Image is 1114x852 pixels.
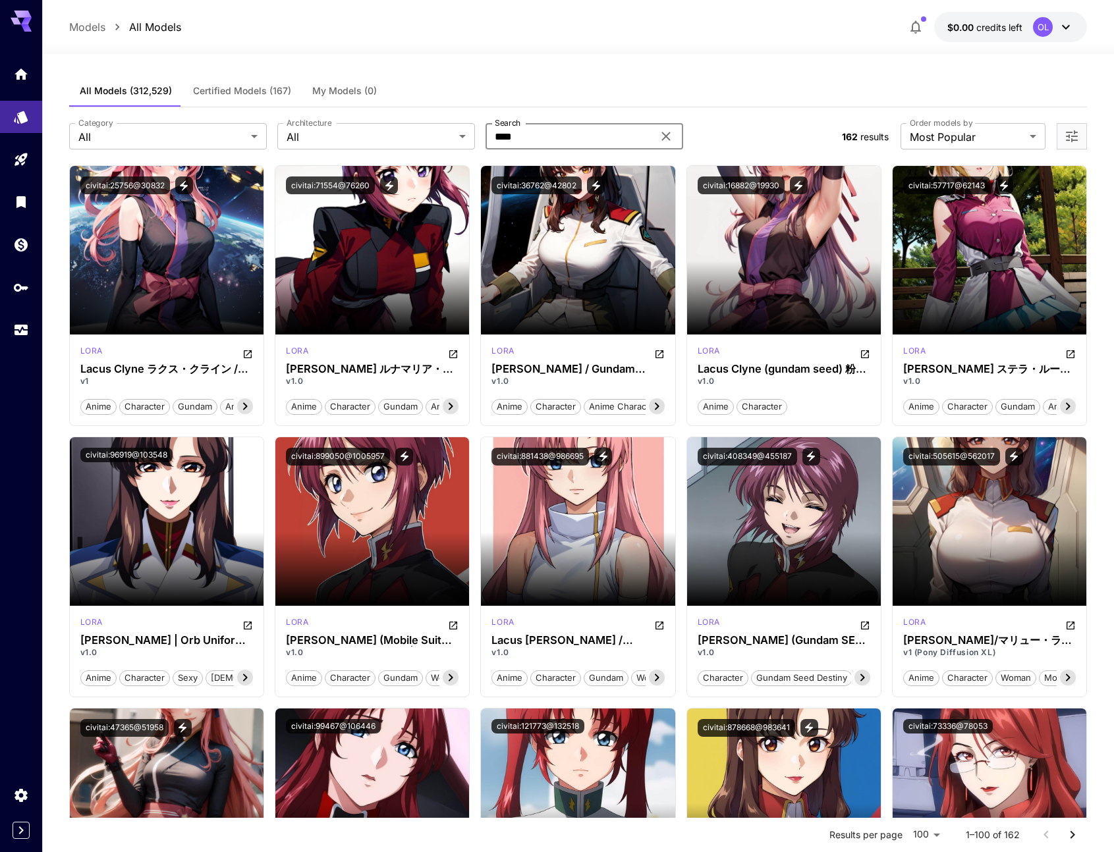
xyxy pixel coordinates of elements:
[13,787,29,803] div: Settings
[491,345,514,357] p: lora
[903,363,1076,375] div: Stella Loussier ステラ・ルーシェ / Gundam SEED Destiny
[491,345,514,361] div: SD 1.5
[80,345,103,357] p: lora
[378,398,423,415] button: gundam
[174,719,192,737] button: View trigger words
[13,317,29,334] div: Usage
[800,719,818,737] button: View trigger words
[698,363,870,375] h3: Lacus Clyne (gundam seed) 粉红妖女 拉克丝 种命
[491,398,528,415] button: anime
[491,616,514,632] div: Pony
[530,669,581,686] button: character
[632,672,671,685] span: woman
[286,398,322,415] button: anime
[698,634,870,647] div: Lunamaria Hawke (Gundam SEED Destiny) XL pony LORA
[594,448,612,466] button: View trigger words
[829,828,903,841] p: Results per page
[325,672,375,685] span: character
[934,12,1087,42] button: $0.00OL
[13,62,29,78] div: Home
[448,345,459,361] button: Open in CivitAI
[1033,17,1053,37] div: OL
[80,616,103,632] div: SD 1.5
[995,176,1013,194] button: View trigger words
[698,398,734,415] button: anime
[80,363,253,375] h3: Lacus Clyne ラクス・クライン / Gundam SEED
[286,345,308,361] div: SD 1.5
[492,400,527,413] span: anime
[81,400,116,413] span: anime
[904,672,939,685] span: anime
[286,375,459,387] p: v1.0
[698,647,870,658] p: v1.0
[1065,616,1076,632] button: Open in CivitAI
[287,117,331,128] label: Architecture
[737,398,787,415] button: character
[491,719,584,733] button: civitai:121773@132518
[842,131,858,142] span: 162
[80,398,117,415] button: anime
[698,616,720,628] p: lora
[903,375,1076,387] p: v1.0
[325,400,375,413] span: character
[995,398,1040,415] button: gundam
[903,634,1076,647] h3: [PERSON_NAME]/マリュー・ラミアス (Mobile Suit Gundam SEED) SDXL LoRA [Pony Diffusion]
[903,669,939,686] button: anime
[903,647,1076,658] p: v1 (Pony Diffusion XL)
[903,616,926,632] div: Pony
[286,448,390,466] button: civitai:899050@1005957
[80,719,169,737] button: civitai:47365@51958
[80,85,172,97] span: All Models (312,529)
[193,85,291,97] span: Certified Models (167)
[860,345,870,361] button: Open in CivitAI
[942,669,993,686] button: character
[1064,128,1080,145] button: Open more filters
[69,19,181,35] nav: breadcrumb
[173,672,202,685] span: sexy
[491,448,589,466] button: civitai:881438@986695
[80,634,253,647] h3: [PERSON_NAME] | Orb Uniform | ガンダム Gundam Seed Destiny
[631,669,672,686] button: woman
[910,129,1024,145] span: Most Popular
[119,398,170,415] button: character
[966,828,1020,841] p: 1–100 of 162
[80,647,253,658] p: v1.0
[943,672,992,685] span: character
[947,22,976,33] span: $0.00
[584,672,628,685] span: gundam
[698,176,785,194] button: civitai:16882@19930
[78,117,113,128] label: Category
[531,672,580,685] span: character
[491,375,664,387] p: v1.0
[751,669,852,686] button: gundam seed destiny
[903,448,1000,466] button: civitai:505615@562017
[120,672,169,685] span: character
[80,375,253,387] p: v1
[173,669,203,686] button: sexy
[698,448,797,466] button: civitai:408349@455187
[1065,345,1076,361] button: Open in CivitAI
[698,616,720,632] div: Pony
[78,129,246,145] span: All
[790,176,808,194] button: View trigger words
[698,345,720,357] p: lora
[242,616,253,632] button: Open in CivitAI
[69,19,105,35] a: Models
[221,400,298,413] span: anime character
[492,672,527,685] span: anime
[737,400,787,413] span: character
[903,345,926,357] p: lora
[491,616,514,628] p: lora
[802,448,820,466] button: View trigger words
[13,232,29,249] div: Wallet
[13,822,30,839] button: Expand sidebar
[530,398,581,415] button: character
[80,345,103,361] div: SD 1.5
[286,719,381,733] button: civitai:99467@106446
[860,616,870,632] button: Open in CivitAI
[426,398,505,415] button: anime character
[752,672,852,685] span: gundam seed destiny
[80,634,253,647] div: Murrue Ramius マリュー・ラミアス | Orb Uniform | ガンダム Gundam Seed Destiny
